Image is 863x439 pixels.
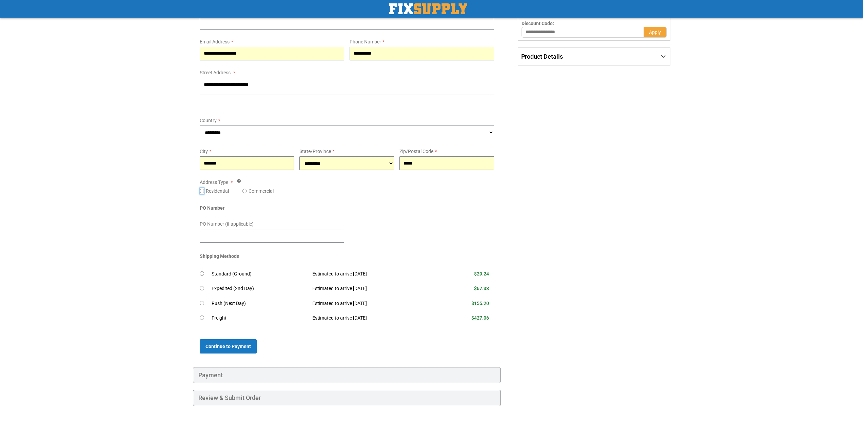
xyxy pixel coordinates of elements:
[200,179,228,185] span: Address Type
[389,3,467,14] img: Fix Industrial Supply
[471,315,489,321] span: $427.06
[307,267,438,282] td: Estimated to arrive [DATE]
[205,344,251,349] span: Continue to Payment
[474,271,489,276] span: $29.24
[474,286,489,291] span: $67.33
[522,21,554,26] span: Discount Code:
[307,311,438,326] td: Estimated to arrive [DATE]
[649,30,661,35] span: Apply
[200,70,231,75] span: Street Address
[521,53,563,60] span: Product Details
[350,39,381,44] span: Phone Number
[249,188,274,194] label: Commercial
[212,267,308,282] td: Standard (Ground)
[200,253,494,263] div: Shipping Methods
[212,296,308,311] td: Rush (Next Day)
[206,188,229,194] label: Residential
[307,281,438,296] td: Estimated to arrive [DATE]
[200,339,257,354] button: Continue to Payment
[212,311,308,326] td: Freight
[307,296,438,311] td: Estimated to arrive [DATE]
[200,205,494,215] div: PO Number
[200,149,208,154] span: City
[471,301,489,306] span: $155.20
[299,149,331,154] span: State/Province
[212,281,308,296] td: Expedited (2nd Day)
[193,390,501,406] div: Review & Submit Order
[399,149,433,154] span: Zip/Postal Code
[200,221,254,227] span: PO Number (if applicable)
[644,27,667,38] button: Apply
[389,3,467,14] a: store logo
[193,367,501,383] div: Payment
[200,118,217,123] span: Country
[200,39,230,44] span: Email Address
